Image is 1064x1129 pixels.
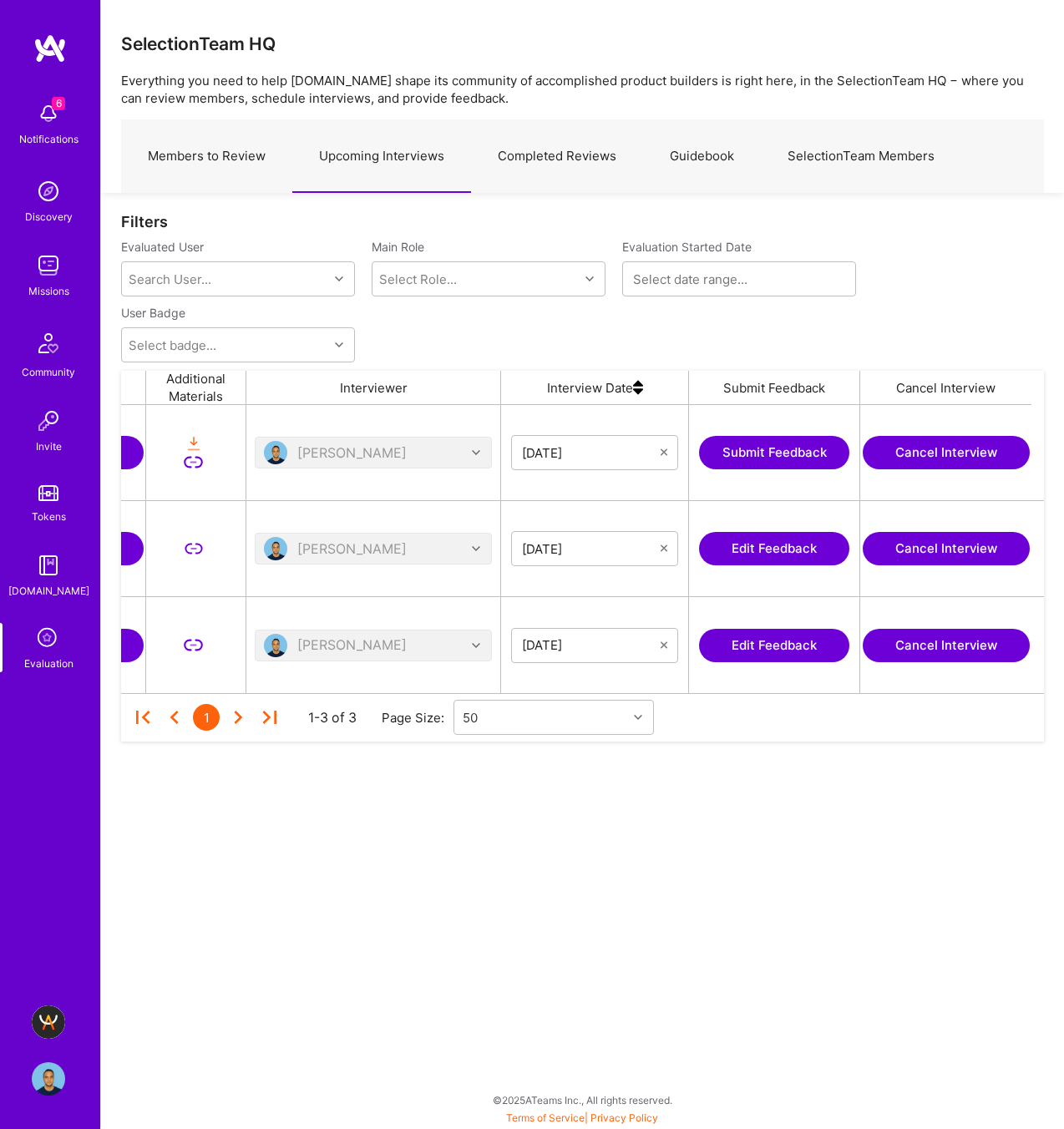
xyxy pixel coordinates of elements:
a: Upcoming Interviews [292,120,471,193]
button: Cancel Interview [863,532,1030,565]
i: icon Chevron [634,713,642,721]
img: Invite [32,404,65,438]
a: Privacy Policy [590,1111,658,1124]
div: Search User... [129,271,211,288]
img: logo [33,33,67,63]
div: Select Role... [379,271,457,288]
input: Select Date... [522,444,661,461]
a: SelectionTeam Members [761,120,961,193]
label: Evaluation Started Date [622,239,856,255]
div: Community [22,363,75,381]
input: Select Date... [522,540,661,557]
i: icon Chevron [335,275,343,283]
img: guide book [32,549,65,582]
button: Edit Feedback [699,629,849,662]
i: icon SelectionTeam [33,623,64,655]
button: Cancel Interview [863,629,1030,662]
div: Page Size: [382,709,453,727]
div: 1-3 of 3 [308,709,357,727]
img: teamwork [32,249,65,282]
span: 6 [52,97,65,110]
div: Invite [36,438,62,455]
img: tokens [38,485,58,501]
i: icon Chevron [335,341,343,349]
input: Select date range... [633,271,845,287]
div: Interview Date [501,371,689,404]
img: discovery [32,175,65,208]
span: | [506,1111,658,1124]
h3: SelectionTeam HQ [121,33,276,54]
label: Main Role [372,239,605,255]
div: Select badge... [129,337,216,354]
button: Cancel Interview [863,436,1030,469]
button: Submit Feedback [699,436,849,469]
button: Edit Feedback [699,532,849,565]
img: bell [32,97,65,130]
a: Guidebook [643,120,761,193]
div: Discovery [25,208,73,225]
div: 1 [193,704,220,731]
label: User Badge [121,305,185,321]
input: Select Date... [522,637,661,654]
i: icon OrangeDownload [184,434,203,453]
a: User Avatar [28,1062,69,1096]
div: Filters [121,213,1044,230]
p: Everything you need to help [DOMAIN_NAME] shape its community of accomplished product builders is... [121,72,1044,107]
img: A.Team - Grow A.Team's Community & Demand [32,1005,65,1039]
label: Evaluated User [121,239,355,255]
div: Submit Feedback [689,371,860,404]
div: 50 [463,709,478,727]
i: icon LinkSecondary [184,635,203,655]
a: Completed Reviews [471,120,643,193]
div: Tokens [32,508,66,525]
div: Evaluation [24,655,73,672]
div: © 2025 ATeams Inc., All rights reserved. [100,1079,1064,1121]
img: Community [28,323,68,363]
img: sort [633,371,643,404]
div: Interviewer [246,371,501,404]
i: icon Chevron [585,275,594,283]
a: Members to Review [121,120,292,193]
div: Cancel Interview [860,371,1031,404]
div: Notifications [19,130,79,148]
i: icon LinkSecondary [184,453,203,472]
img: User Avatar [32,1062,65,1096]
div: Missions [28,282,69,300]
a: A.Team - Grow A.Team's Community & Demand [28,1005,69,1039]
div: [DOMAIN_NAME] [8,582,89,600]
a: Terms of Service [506,1111,585,1124]
i: icon LinkSecondary [184,539,203,559]
div: Additional Materials [146,371,246,404]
